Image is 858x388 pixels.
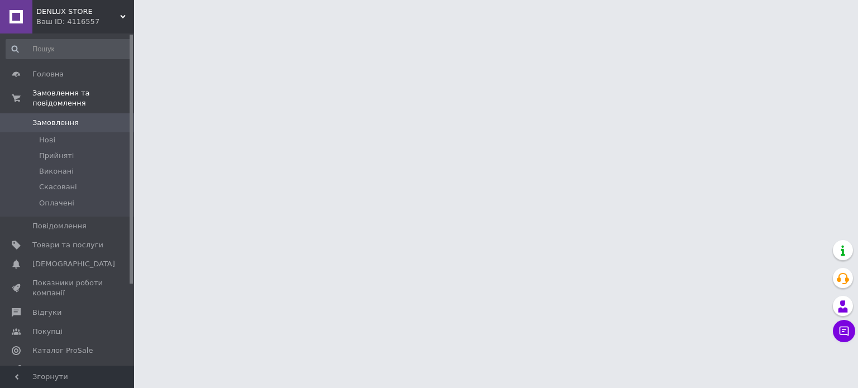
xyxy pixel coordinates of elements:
[32,240,103,250] span: Товари та послуги
[32,365,71,375] span: Аналітика
[39,198,74,208] span: Оплачені
[32,308,61,318] span: Відгуки
[833,320,855,342] button: Чат з покупцем
[32,69,64,79] span: Головна
[36,17,134,27] div: Ваш ID: 4116557
[32,327,63,337] span: Покупці
[6,39,132,59] input: Пошук
[32,278,103,298] span: Показники роботи компанії
[32,346,93,356] span: Каталог ProSale
[32,88,134,108] span: Замовлення та повідомлення
[39,166,74,176] span: Виконані
[32,118,79,128] span: Замовлення
[36,7,120,17] span: DENLUX STORE
[32,221,87,231] span: Повідомлення
[39,151,74,161] span: Прийняті
[32,259,115,269] span: [DEMOGRAPHIC_DATA]
[39,182,77,192] span: Скасовані
[39,135,55,145] span: Нові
